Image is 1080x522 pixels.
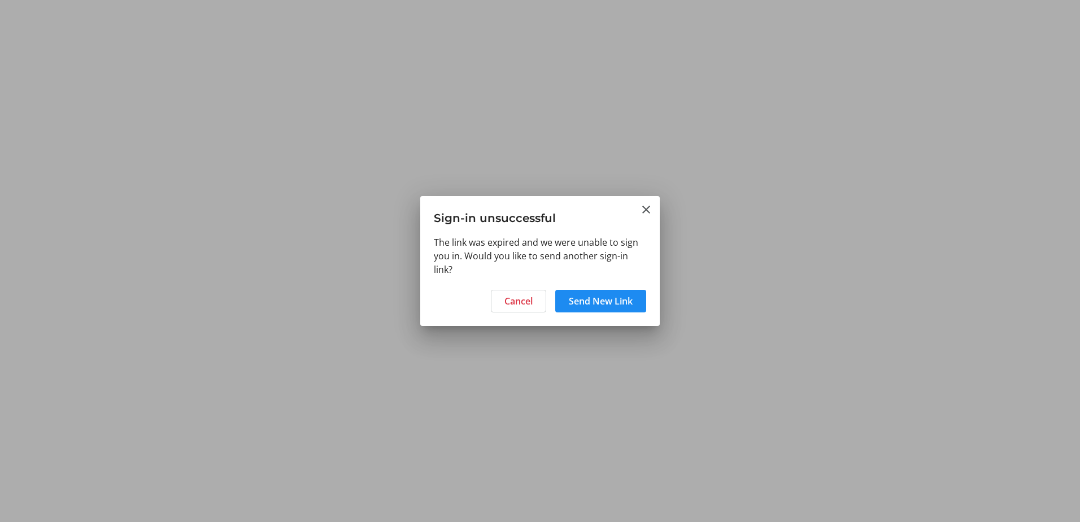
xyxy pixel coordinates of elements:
[420,196,660,235] h3: Sign-in unsuccessful
[639,203,653,216] button: Close
[555,290,646,312] button: Send New Link
[491,290,546,312] button: Cancel
[420,236,660,283] div: The link was expired and we were unable to sign you in. Would you like to send another sign-in link?
[504,294,533,308] span: Cancel
[569,294,633,308] span: Send New Link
